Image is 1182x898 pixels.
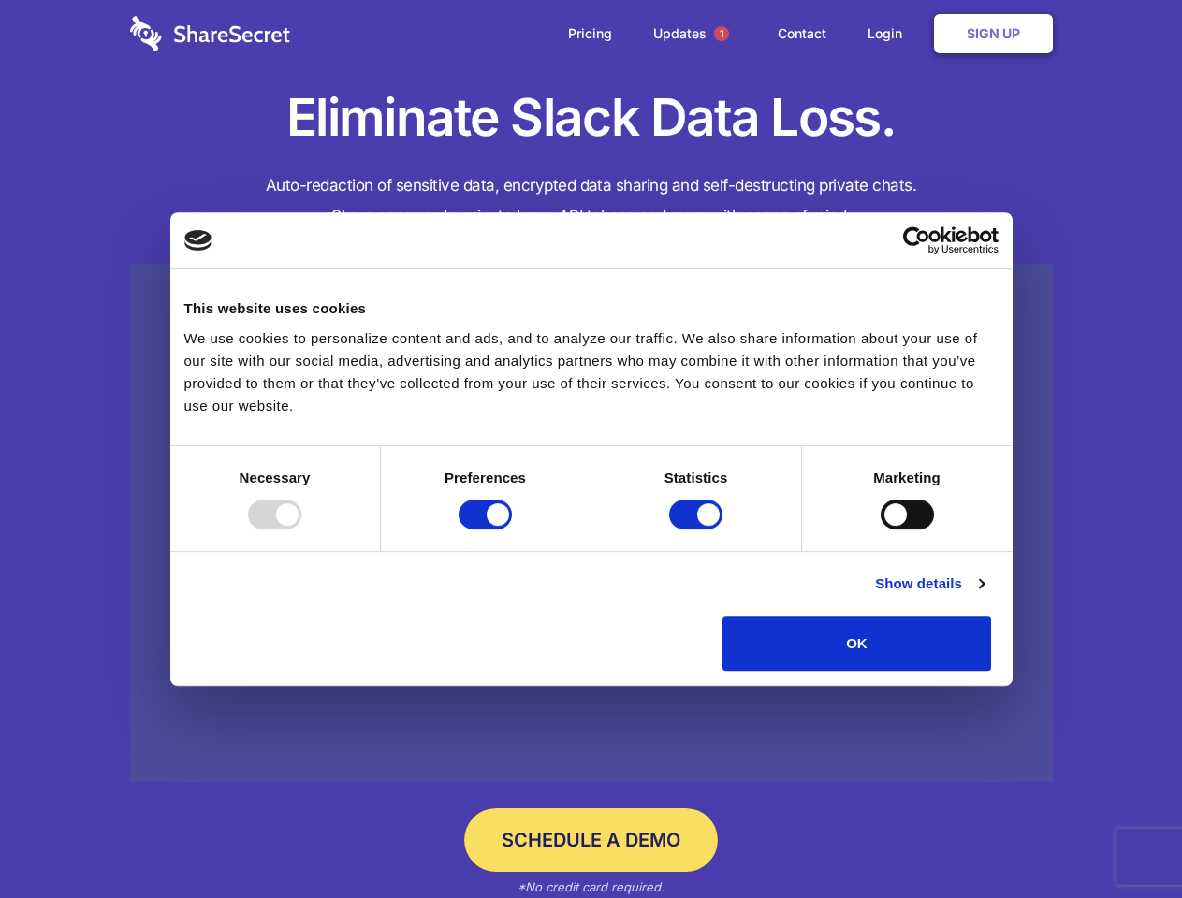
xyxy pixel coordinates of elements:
em: *No credit card required. [518,879,664,894]
h4: Auto-redaction of sensitive data, encrypted data sharing and self-destructing private chats. Shar... [130,170,1053,232]
a: Show details [875,572,984,595]
a: Usercentrics Cookiebot - opens in a new window [835,226,999,254]
a: Sign Up [934,14,1053,53]
strong: Statistics [664,470,728,485]
strong: Necessary [240,470,311,485]
a: Schedule a Demo [464,808,718,872]
div: This website uses cookies [184,297,999,320]
img: logo [184,230,212,251]
a: Login [849,5,930,63]
h1: Eliminate Slack Data Loss. [130,84,1053,152]
a: Contact [759,5,845,63]
a: Wistia video thumbnail [130,264,1053,783]
img: logo-wordmark-white-trans-d4663122ce5f474addd5e946df7df03e33cb6a1c49d2221995e7729f52c070b2.svg [130,16,290,51]
span: 1 [714,26,729,41]
strong: Preferences [445,470,526,485]
div: We use cookies to personalize content and ads, and to analyze our traffic. We also share informat... [184,327,999,417]
a: Pricing [549,5,631,63]
strong: Marketing [873,470,941,485]
button: OK [722,616,991,671]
